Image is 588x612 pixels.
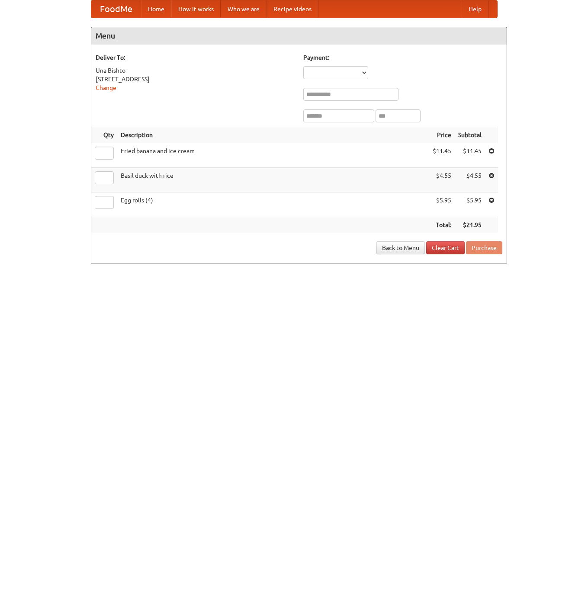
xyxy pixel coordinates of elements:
[221,0,267,18] a: Who we are
[171,0,221,18] a: How it works
[376,241,425,254] a: Back to Menu
[455,127,485,143] th: Subtotal
[91,27,507,45] h4: Menu
[429,217,455,233] th: Total:
[429,168,455,192] td: $4.55
[455,143,485,168] td: $11.45
[429,143,455,168] td: $11.45
[96,84,116,91] a: Change
[455,217,485,233] th: $21.95
[303,53,502,62] h5: Payment:
[462,0,488,18] a: Help
[91,0,141,18] a: FoodMe
[426,241,465,254] a: Clear Cart
[429,192,455,217] td: $5.95
[117,127,429,143] th: Description
[267,0,318,18] a: Recipe videos
[117,143,429,168] td: Fried banana and ice cream
[91,127,117,143] th: Qty
[455,168,485,192] td: $4.55
[96,66,295,75] div: Una Bishto
[466,241,502,254] button: Purchase
[455,192,485,217] td: $5.95
[96,53,295,62] h5: Deliver To:
[117,192,429,217] td: Egg rolls (4)
[96,75,295,83] div: [STREET_ADDRESS]
[117,168,429,192] td: Basil duck with rice
[141,0,171,18] a: Home
[429,127,455,143] th: Price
